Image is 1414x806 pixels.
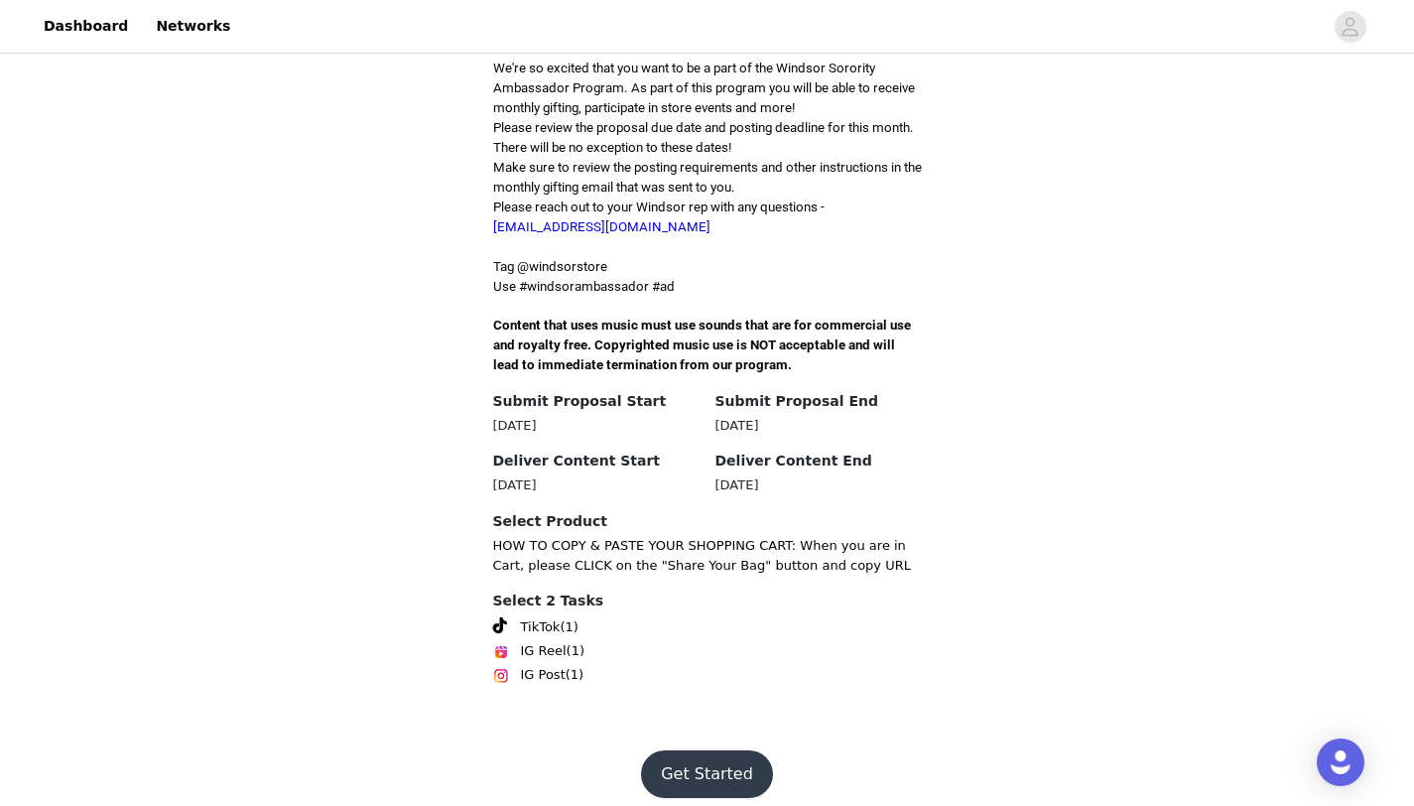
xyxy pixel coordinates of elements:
[521,641,567,661] span: IG Reel
[493,219,710,234] a: [EMAIL_ADDRESS][DOMAIN_NAME]
[521,665,566,685] span: IG Post
[715,451,922,471] h4: Deliver Content End
[641,750,773,798] button: Get Started
[1317,739,1364,786] div: Open Intercom Messenger
[493,511,922,532] h4: Select Product
[144,4,242,49] a: Networks
[493,160,922,195] span: Make sure to review the posting requirements and other instructions in the monthly gifting email ...
[715,416,922,436] div: [DATE]
[493,536,922,575] p: HOW TO COPY & PASTE YOUR SHOPPING CART: When you are in Cart, please CLICK on the "Share Your Bag...
[493,451,700,471] h4: Deliver Content Start
[493,644,509,660] img: Instagram Reels Icon
[493,416,700,436] div: [DATE]
[715,475,922,495] div: [DATE]
[566,665,583,685] span: (1)
[493,391,700,412] h4: Submit Proposal Start
[493,200,825,234] span: Please reach out to your Windsor rep with any questions -
[493,475,700,495] div: [DATE]
[715,391,922,412] h4: Submit Proposal End
[1341,11,1359,43] div: avatar
[493,259,607,274] span: Tag @windsorstore
[521,617,561,637] span: TikTok
[493,120,914,155] span: Please review the proposal due date and posting deadline for this month. There will be no excepti...
[493,591,922,611] h4: Select 2 Tasks
[493,61,915,115] span: We're so excited that you want to be a part of the Windsor Sorority Ambassador Program. As part o...
[493,668,509,684] img: Instagram Icon
[567,641,584,661] span: (1)
[32,4,140,49] a: Dashboard
[493,318,914,372] span: Content that uses music must use sounds that are for commercial use and royalty free. Copyrighted...
[493,279,675,294] span: Use #windsorambassador #ad
[560,617,578,637] span: (1)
